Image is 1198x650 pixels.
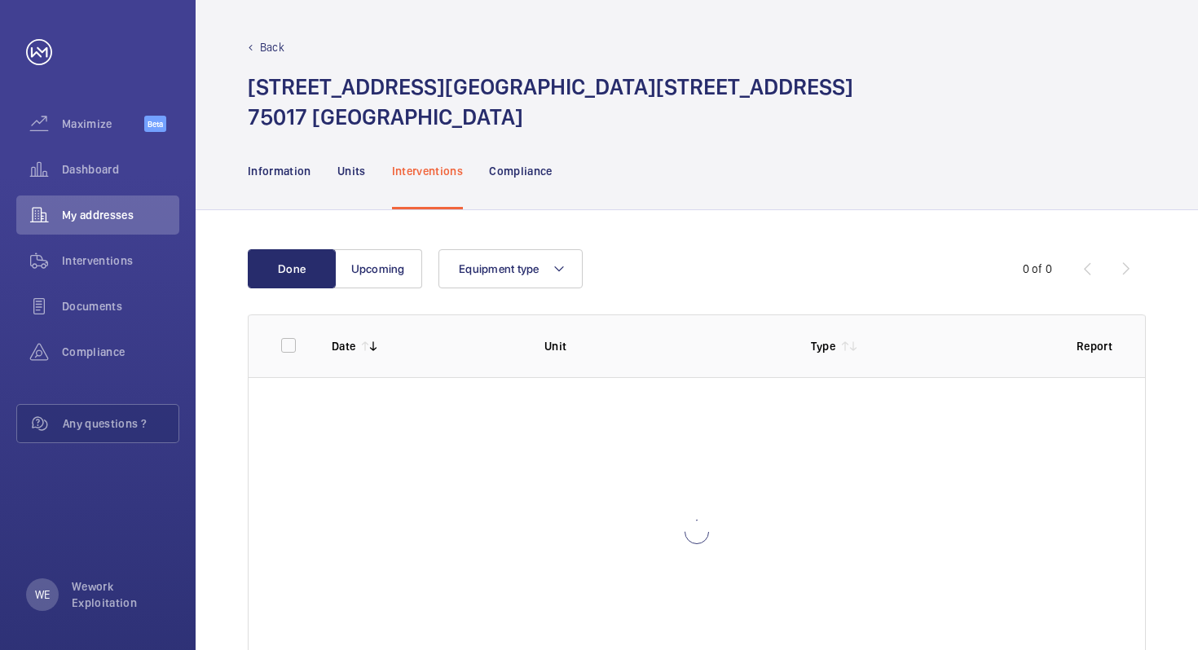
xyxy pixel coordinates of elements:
[62,253,179,269] span: Interventions
[334,249,422,288] button: Upcoming
[459,262,540,275] span: Equipment type
[62,344,179,360] span: Compliance
[438,249,583,288] button: Equipment type
[62,161,179,178] span: Dashboard
[1023,261,1052,277] div: 0 of 0
[72,578,170,611] p: Wework Exploitation
[392,163,464,179] p: Interventions
[544,338,784,354] p: Unit
[63,415,178,432] span: Any questions ?
[144,116,166,132] span: Beta
[332,338,355,354] p: Date
[62,207,179,223] span: My addresses
[62,298,179,314] span: Documents
[248,249,336,288] button: Done
[260,39,284,55] p: Back
[248,163,311,179] p: Information
[1077,338,1112,354] p: Report
[35,586,50,603] p: WE
[62,116,144,132] span: Maximize
[248,72,853,132] h1: [STREET_ADDRESS][GEOGRAPHIC_DATA][STREET_ADDRESS] 75017 [GEOGRAPHIC_DATA]
[811,338,835,354] p: Type
[337,163,366,179] p: Units
[489,163,553,179] p: Compliance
